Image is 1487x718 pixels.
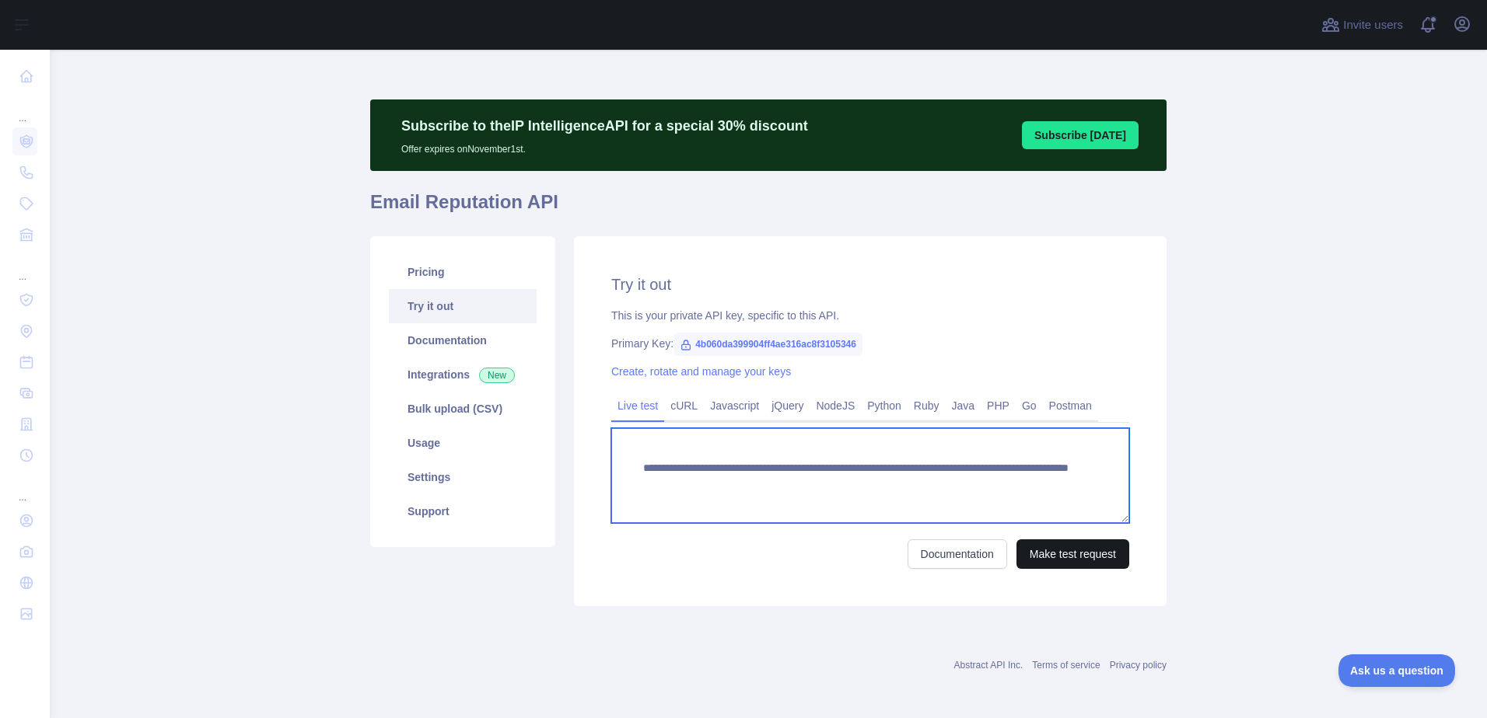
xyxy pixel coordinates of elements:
[401,115,808,137] p: Subscribe to the IP Intelligence API for a special 30 % discount
[1338,654,1456,687] iframe: Toggle Customer Support
[611,274,1129,295] h2: Try it out
[401,137,808,155] p: Offer expires on November 1st.
[611,393,664,418] a: Live test
[389,255,537,289] a: Pricing
[389,392,537,426] a: Bulk upload (CSV)
[664,393,704,418] a: cURL
[908,393,946,418] a: Ruby
[954,660,1023,671] a: Abstract API Inc.
[479,368,515,383] span: New
[981,393,1016,418] a: PHP
[389,460,537,494] a: Settings
[389,494,537,528] a: Support
[389,426,537,460] a: Usage
[1043,393,1098,418] a: Postman
[946,393,981,418] a: Java
[1016,393,1043,418] a: Go
[370,190,1167,227] h1: Email Reputation API
[1110,660,1167,671] a: Privacy policy
[611,365,791,378] a: Create, rotate and manage your keys
[1016,539,1129,569] button: Make test request
[389,357,537,392] a: Integrations New
[12,472,37,504] div: ...
[704,393,765,418] a: Javascript
[1022,121,1139,149] button: Subscribe [DATE]
[765,393,810,418] a: jQuery
[389,323,537,357] a: Documentation
[611,336,1129,351] div: Primary Key:
[12,252,37,283] div: ...
[861,393,908,418] a: Python
[1318,12,1406,37] button: Invite users
[611,308,1129,323] div: This is your private API key, specific to this API.
[1343,16,1403,34] span: Invite users
[1032,660,1100,671] a: Terms of service
[674,333,862,356] span: 4b060da399904ff4ae316ac8f3105346
[12,93,37,124] div: ...
[389,289,537,323] a: Try it out
[810,393,861,418] a: NodeJS
[908,539,1007,569] a: Documentation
